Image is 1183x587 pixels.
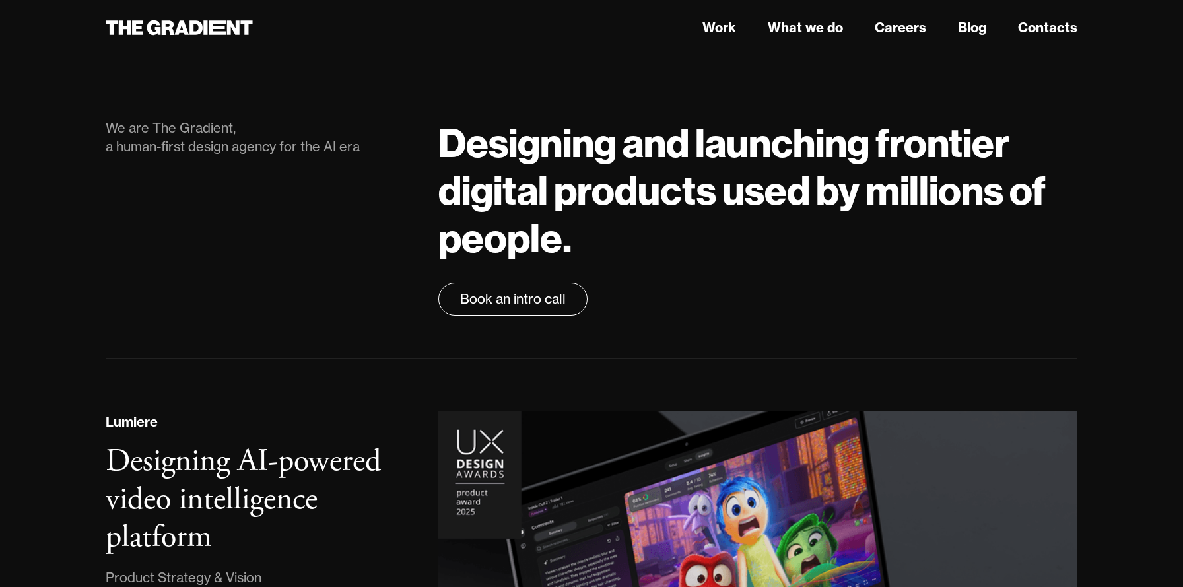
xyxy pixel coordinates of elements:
div: We are The Gradient, a human-first design agency for the AI era [106,119,412,156]
a: Book an intro call [438,283,588,316]
a: Contacts [1018,18,1077,38]
a: What we do [768,18,843,38]
h1: Designing and launching frontier digital products used by millions of people. [438,119,1077,261]
div: Lumiere [106,412,158,432]
a: Blog [958,18,986,38]
h3: Designing AI-powered video intelligence platform [106,441,381,557]
a: Work [702,18,736,38]
a: Careers [875,18,926,38]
